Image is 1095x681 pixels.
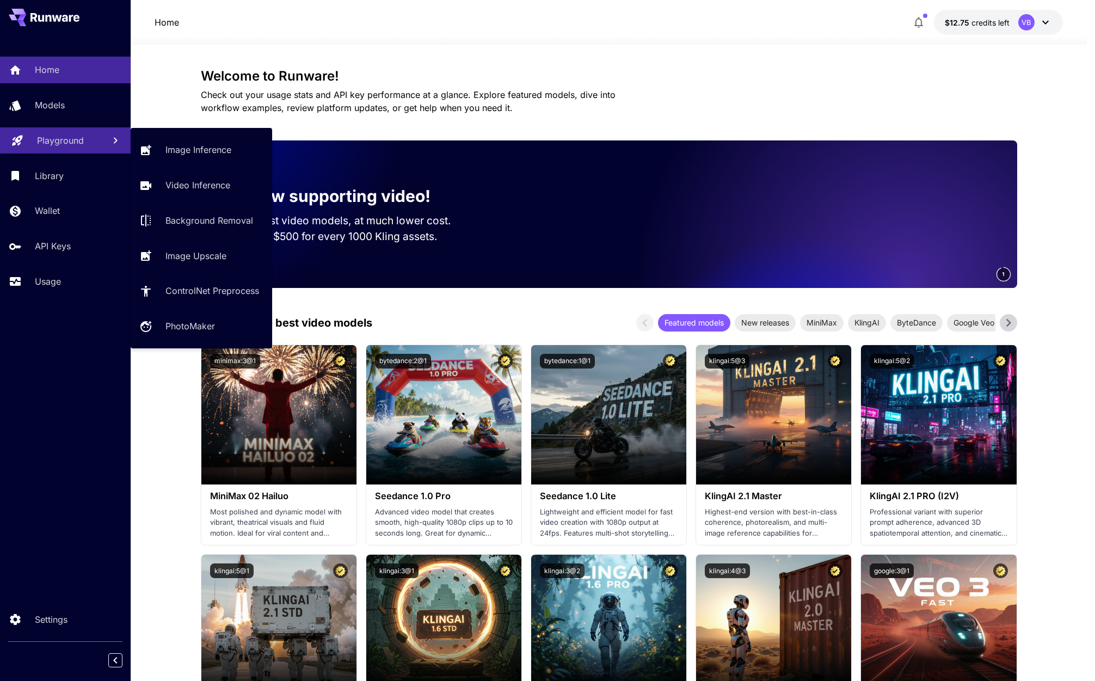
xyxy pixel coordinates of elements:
p: Most polished and dynamic model with vibrant, theatrical visuals and fluid motion. Ideal for vira... [210,507,348,539]
span: New releases [735,317,796,328]
a: Background Removal [131,207,272,234]
button: minimax:3@1 [210,354,260,369]
span: MiniMax [800,317,844,328]
button: klingai:3@2 [540,563,585,578]
span: Google Veo [947,317,1001,328]
button: bytedance:1@1 [540,354,595,369]
button: Certified Model – Vetted for best performance and includes a commercial license. [333,354,348,369]
button: bytedance:2@1 [375,354,431,369]
button: Certified Model – Vetted for best performance and includes a commercial license. [498,354,513,369]
h3: Welcome to Runware! [201,69,1017,84]
p: Wallet [35,204,60,217]
p: ControlNet Preprocess [165,284,259,297]
p: Highest-end version with best-in-class coherence, photorealism, and multi-image reference capabil... [705,507,842,539]
a: Image Inference [131,137,272,163]
div: Collapse sidebar [116,651,131,670]
button: Certified Model – Vetted for best performance and includes a commercial license. [828,354,842,369]
button: google:3@1 [870,563,914,578]
button: klingai:3@1 [375,563,419,578]
p: Home [155,16,179,29]
img: alt [201,345,356,484]
p: API Keys [35,240,71,253]
button: klingai:5@1 [210,563,254,578]
button: Certified Model – Vetted for best performance and includes a commercial license. [993,563,1008,578]
p: Professional variant with superior prompt adherence, advanced 3D spatiotemporal attention, and ci... [870,507,1007,539]
p: Save up to $500 for every 1000 Kling assets. [218,229,472,244]
p: Now supporting video! [249,184,430,208]
p: Video Inference [165,179,230,192]
p: Test drive the best video models [201,315,372,331]
span: ByteDance [890,317,943,328]
h3: MiniMax 02 Hailuo [210,491,348,501]
button: Collapse sidebar [108,653,122,667]
span: KlingAI [848,317,886,328]
button: $12.75027 [934,10,1063,35]
button: Certified Model – Vetted for best performance and includes a commercial license. [828,563,842,578]
button: Certified Model – Vetted for best performance and includes a commercial license. [663,354,678,369]
button: klingai:5@3 [705,354,749,369]
h3: Seedance 1.0 Lite [540,491,678,501]
p: Background Removal [165,214,253,227]
span: $12.75 [945,18,971,27]
span: Featured models [658,317,730,328]
button: klingai:4@3 [705,563,750,578]
a: PhotoMaker [131,313,272,340]
p: Settings [35,613,67,626]
h3: KlingAI 2.1 PRO (I2V) [870,491,1007,501]
button: Certified Model – Vetted for best performance and includes a commercial license. [993,354,1008,369]
span: credits left [971,18,1010,27]
p: Lightweight and efficient model for fast video creation with 1080p output at 24fps. Features mult... [540,507,678,539]
img: alt [861,345,1016,484]
div: VB [1018,14,1035,30]
button: Certified Model – Vetted for best performance and includes a commercial license. [498,563,513,578]
p: Home [35,63,59,76]
a: Image Upscale [131,242,272,269]
nav: breadcrumb [155,16,179,29]
p: Usage [35,275,61,288]
button: Certified Model – Vetted for best performance and includes a commercial license. [333,563,348,578]
span: Check out your usage stats and API key performance at a glance. Explore featured models, dive int... [201,89,616,113]
img: alt [696,345,851,484]
p: PhotoMaker [165,320,215,333]
h3: KlingAI 2.1 Master [705,491,842,501]
p: Image Upscale [165,249,226,262]
p: Image Inference [165,143,231,156]
button: Certified Model – Vetted for best performance and includes a commercial license. [663,563,678,578]
a: ControlNet Preprocess [131,278,272,304]
img: alt [366,345,521,484]
p: Run the best video models, at much lower cost. [218,213,472,229]
div: $12.75027 [945,17,1010,28]
p: Library [35,169,64,182]
p: Advanced video model that creates smooth, high-quality 1080p clips up to 10 seconds long. Great f... [375,507,513,539]
p: Models [35,99,65,112]
button: klingai:5@2 [870,354,914,369]
img: alt [531,345,686,484]
h3: Seedance 1.0 Pro [375,491,513,501]
a: Video Inference [131,172,272,199]
span: 1 [1002,270,1005,278]
p: Playground [37,134,84,147]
